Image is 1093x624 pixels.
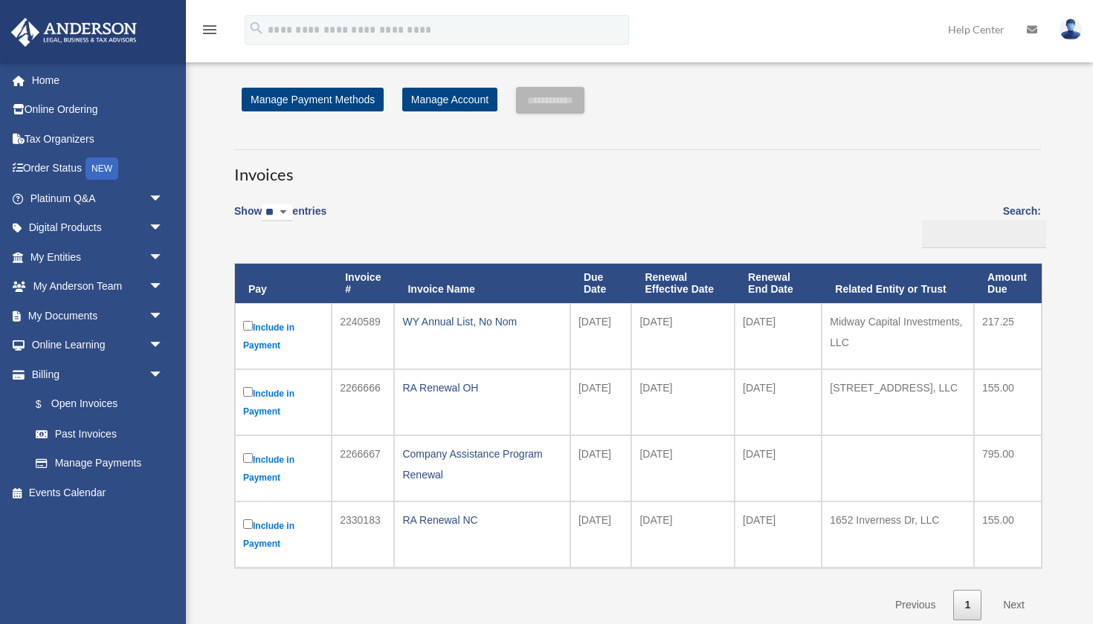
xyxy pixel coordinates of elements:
[243,453,253,463] input: Include in Payment
[735,303,822,369] td: [DATE]
[735,264,822,304] th: Renewal End Date: activate to sort column ascending
[10,183,186,213] a: Platinum Q&Aarrow_drop_down
[402,88,497,111] a: Manage Account
[922,220,1046,248] input: Search:
[822,264,974,304] th: Related Entity or Trust: activate to sort column ascending
[149,272,178,302] span: arrow_drop_down
[235,264,332,304] th: Pay: activate to sort column descending
[10,124,186,154] a: Tax Organizers
[992,590,1036,620] a: Next
[243,318,323,354] label: Include in Payment
[86,157,118,180] div: NEW
[10,331,186,360] a: Online Learningarrow_drop_down
[10,478,186,507] a: Events Calendar
[974,435,1042,501] td: 795.00
[243,450,323,487] label: Include in Payment
[631,501,735,568] td: [DATE]
[570,264,632,304] th: Due Date: activate to sort column ascending
[974,303,1042,369] td: 217.25
[21,389,171,420] a: $Open Invoices
[243,384,323,420] label: Include in Payment
[243,516,323,553] label: Include in Payment
[10,360,178,389] a: Billingarrow_drop_down
[149,360,178,390] span: arrow_drop_down
[10,65,186,95] a: Home
[10,213,186,243] a: Digital Productsarrow_drop_down
[570,501,632,568] td: [DATE]
[631,303,735,369] td: [DATE]
[10,301,186,331] a: My Documentsarrow_drop_down
[402,443,561,485] div: Company Assistance Program Renewal
[570,303,632,369] td: [DATE]
[201,26,219,39] a: menu
[10,242,186,272] a: My Entitiesarrow_drop_down
[201,21,219,39] i: menu
[631,369,735,435] td: [DATE]
[332,435,394,501] td: 2266667
[394,264,570,304] th: Invoice Name: activate to sort column ascending
[149,331,178,361] span: arrow_drop_down
[149,301,178,331] span: arrow_drop_down
[149,242,178,273] span: arrow_drop_down
[262,204,292,221] select: Showentries
[7,18,141,47] img: Anderson Advisors Platinum Portal
[822,303,974,369] td: Midway Capital Investments, LLC
[822,369,974,435] td: [STREET_ADDRESS], LLC
[332,303,394,369] td: 2240589
[149,183,178,214] span: arrow_drop_down
[248,20,265,36] i: search
[1060,19,1082,40] img: User Pic
[243,519,253,529] input: Include in Payment
[884,590,947,620] a: Previous
[570,435,632,501] td: [DATE]
[735,501,822,568] td: [DATE]
[243,321,253,331] input: Include in Payment
[402,311,561,332] div: WY Annual List, No Nom
[234,202,326,236] label: Show entries
[402,377,561,398] div: RA Renewal OH
[149,213,178,244] span: arrow_drop_down
[953,590,981,620] a: 1
[242,88,384,111] a: Manage Payment Methods
[243,387,253,397] input: Include in Payment
[332,369,394,435] td: 2266666
[21,449,178,478] a: Manage Payments
[735,369,822,435] td: [DATE]
[10,95,186,125] a: Online Ordering
[570,369,632,435] td: [DATE]
[10,154,186,184] a: Order StatusNEW
[10,272,186,302] a: My Anderson Teamarrow_drop_down
[332,501,394,568] td: 2330183
[974,369,1042,435] td: 155.00
[974,264,1042,304] th: Amount Due: activate to sort column ascending
[332,264,394,304] th: Invoice #: activate to sort column ascending
[631,264,735,304] th: Renewal Effective Date: activate to sort column ascending
[402,510,561,530] div: RA Renewal NC
[974,501,1042,568] td: 155.00
[631,435,735,501] td: [DATE]
[735,435,822,501] td: [DATE]
[21,419,178,449] a: Past Invoices
[822,501,974,568] td: 1652 Inverness Dr, LLC
[44,395,51,414] span: $
[917,202,1041,248] label: Search:
[234,149,1041,186] h3: Invoices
